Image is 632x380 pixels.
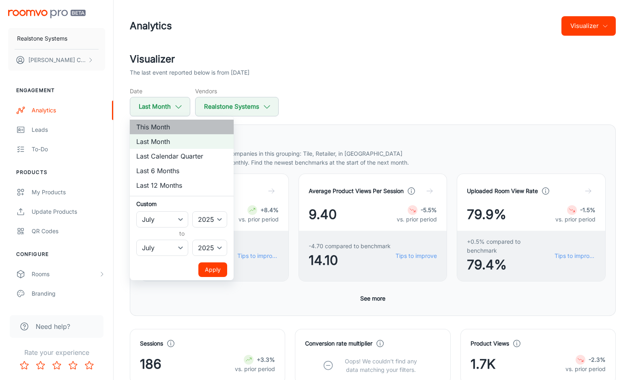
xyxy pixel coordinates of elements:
li: This Month [130,120,234,134]
li: Last 6 Months [130,163,234,178]
h6: to [138,229,226,238]
h6: Custom [136,200,227,208]
li: Last 12 Months [130,178,234,193]
button: Apply [198,262,227,277]
li: Last Month [130,134,234,149]
li: Last Calendar Quarter [130,149,234,163]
